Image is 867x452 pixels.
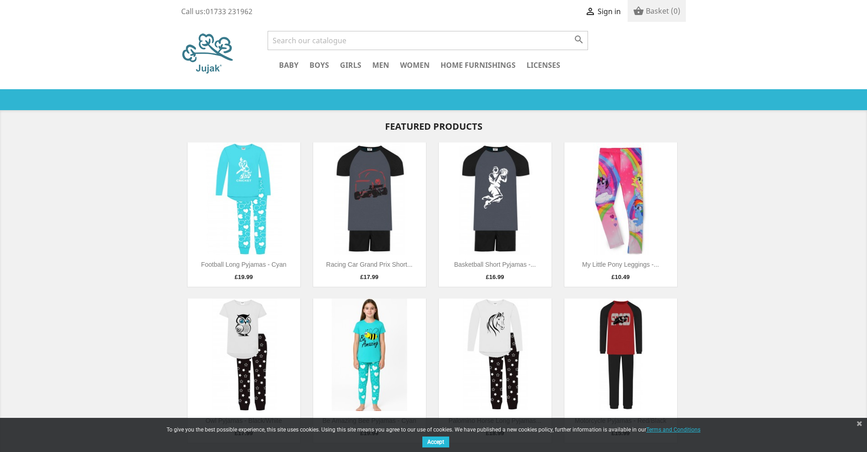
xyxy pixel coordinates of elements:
[598,6,621,16] span: Sign in
[646,6,669,16] span: Basket
[326,261,413,268] a: Racing Car Grand Prix Short...
[201,261,287,268] a: Football Long Pyjamas - Cyan
[360,274,379,280] span: £17.99
[161,427,707,450] div: To give you the best possible experience, this site uses cookies. Using this site means you agree...
[188,299,300,411] img: Owl Pyjamas - Black/White
[181,122,686,132] h2: Featured Products
[585,7,596,18] i: 
[439,299,552,411] img: Palomino Horse Long Pyjamas...
[582,261,659,268] a: My Little Pony Leggings -...
[188,142,300,255] img: Football Long Pyjamas - Cyan
[313,299,426,411] img: Be Amazing Bee Pyjamas - Cyan
[235,274,253,280] span: £19.99
[564,299,677,411] img: Motorcycle Pyjamas - Red/Black
[612,274,630,280] span: £10.49
[322,417,416,424] a: Be Amazing Bee Pyjamas - Cyan
[449,417,542,424] a: Palomino Horse Long Pyjamas...
[335,59,366,72] a: Girls
[585,6,621,16] a:  Sign in
[181,7,253,16] div: Call us:
[426,96,510,106] span: 12,964 verified reviews
[522,59,565,72] a: Licenses
[564,142,677,255] img: My Little Pony Leggings -...
[368,59,394,72] a: Men
[671,6,680,16] span: (0)
[436,59,520,72] a: Home Furnishings
[205,417,282,424] a: Owl Pyjamas - Black/White
[181,31,237,76] img: Jujak
[422,437,449,447] button: Accept
[371,97,510,107] a: 12,964 verified reviews
[268,31,588,50] input: Search
[439,142,552,255] img: Basketball Short Pyjamas -...
[633,6,644,17] i: shopping_basket
[274,59,303,72] a: Baby
[206,6,253,16] span: 01733 231962
[646,423,700,435] a: Terms and Conditions
[575,417,667,424] a: Motorcycle Pyjamas - Red/Black
[454,261,536,268] a: Basketball Short Pyjamas -...
[305,59,334,72] a: Boys
[313,142,426,255] img: Racing Car Grand Prix Short...
[395,59,434,72] a: Women
[571,34,587,46] button: 
[486,274,504,280] span: £16.99
[573,34,584,45] i: 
